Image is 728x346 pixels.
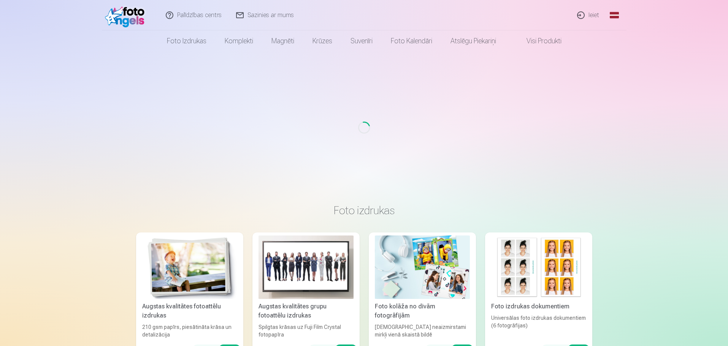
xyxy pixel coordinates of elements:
img: Augstas kvalitātes grupu fotoattēlu izdrukas [259,235,354,299]
div: Foto kolāža no divām fotogrāfijām [372,302,473,320]
a: Krūzes [303,30,341,52]
div: [DEMOGRAPHIC_DATA] neaizmirstami mirkļi vienā skaistā bildē [372,323,473,338]
div: Universālas foto izdrukas dokumentiem (6 fotogrāfijas) [488,314,589,338]
h3: Foto izdrukas [142,204,586,217]
div: Augstas kvalitātes grupu fotoattēlu izdrukas [255,302,357,320]
a: Foto kalendāri [382,30,441,52]
div: Augstas kvalitātes fotoattēlu izdrukas [139,302,240,320]
a: Komplekti [216,30,262,52]
a: Visi produkti [505,30,571,52]
img: Foto kolāža no divām fotogrāfijām [375,235,470,299]
div: Spilgtas krāsas uz Fuji Film Crystal fotopapīra [255,323,357,338]
div: Foto izdrukas dokumentiem [488,302,589,311]
a: Suvenīri [341,30,382,52]
img: Augstas kvalitātes fotoattēlu izdrukas [142,235,237,299]
div: 210 gsm papīrs, piesātināta krāsa un detalizācija [139,323,240,338]
a: Foto izdrukas [158,30,216,52]
a: Magnēti [262,30,303,52]
a: Atslēgu piekariņi [441,30,505,52]
img: Foto izdrukas dokumentiem [491,235,586,299]
img: /fa1 [105,3,149,27]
